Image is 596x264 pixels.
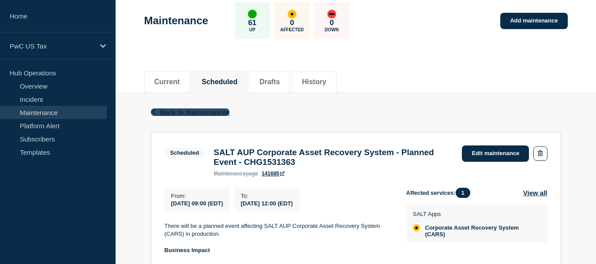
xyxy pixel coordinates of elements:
[165,222,392,238] p: There will be a planned event affecting SALT AUP Corporate Asset Recovery System (CARS) in produc...
[171,200,223,207] span: [DATE] 09:00 (EDT)
[241,200,293,207] span: [DATE] 12:00 (EDT)
[302,78,326,86] button: History
[290,19,294,27] p: 0
[330,19,334,27] p: 0
[462,145,529,162] a: Edit maintenance
[262,171,285,177] a: 141685
[288,10,296,19] div: affected
[171,193,223,199] p: From :
[165,247,210,253] strong: Business Impact
[248,19,256,27] p: 61
[214,171,258,177] p: page
[154,78,180,86] button: Current
[259,78,280,86] button: Drafts
[327,10,336,19] div: down
[165,148,205,158] span: Scheduled
[249,27,255,32] p: Up
[10,42,94,50] p: PwC US Tax
[413,224,420,231] div: affected
[413,211,539,217] p: SALT Apps
[214,171,246,177] span: maintenance
[144,15,208,27] h1: Maintenance
[202,78,237,86] button: Scheduled
[500,13,567,29] a: Add maintenance
[151,108,230,116] button: Back to Maintenances
[456,188,470,198] span: 1
[325,27,339,32] p: Down
[523,188,547,198] button: View all
[248,10,257,19] div: up
[241,193,293,199] p: To :
[425,224,539,238] span: Corporate Asset Recovery System (CARS)
[160,108,230,116] span: Back to Maintenances
[214,148,453,167] h3: SALT AUP Corporate Asset Recovery System - Planned Event - CHG1531363
[406,188,475,198] span: Affected services:
[280,27,304,32] p: Affected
